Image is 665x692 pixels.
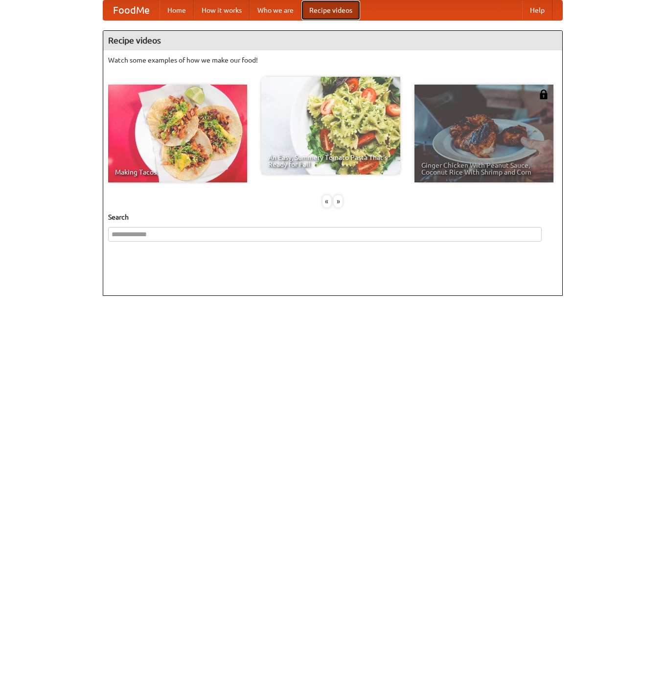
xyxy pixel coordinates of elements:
a: Home [160,0,194,20]
span: An Easy, Summery Tomato Pasta That's Ready for Fall [268,154,393,168]
a: Help [522,0,552,20]
a: FoodMe [103,0,160,20]
div: » [334,195,343,207]
a: Who we are [250,0,301,20]
a: Making Tacos [108,85,247,182]
h4: Recipe videos [103,31,562,50]
p: Watch some examples of how we make our food! [108,55,557,65]
img: 483408.png [539,89,549,99]
h5: Search [108,212,557,222]
a: Recipe videos [301,0,360,20]
a: How it works [194,0,250,20]
span: Making Tacos [115,169,240,176]
div: « [322,195,331,207]
a: An Easy, Summery Tomato Pasta That's Ready for Fall [261,77,400,175]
